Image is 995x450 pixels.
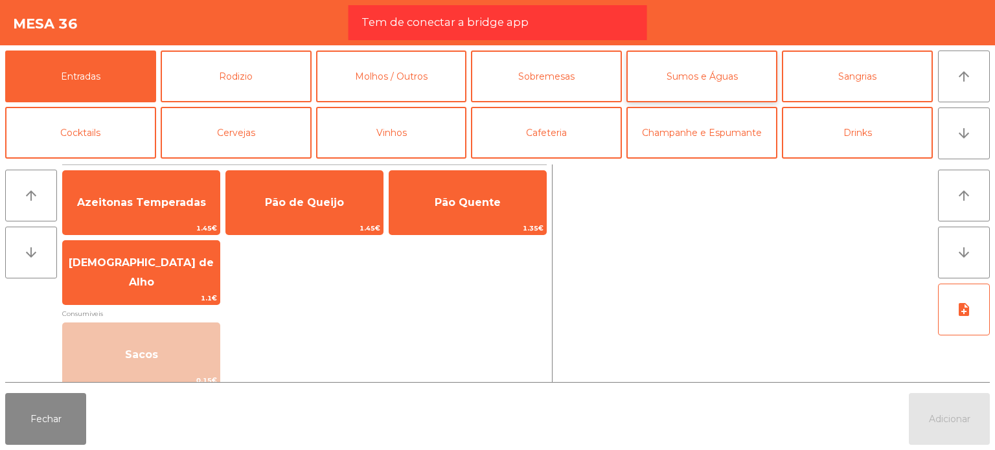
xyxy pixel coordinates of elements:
[69,256,214,288] span: [DEMOGRAPHIC_DATA] de Alho
[938,284,990,335] button: note_add
[626,107,777,159] button: Champanhe e Espumante
[62,308,547,320] span: Consumiveis
[471,107,622,159] button: Cafeteria
[782,51,933,102] button: Sangrias
[13,14,78,34] h4: Mesa 36
[956,126,972,141] i: arrow_downward
[316,107,467,159] button: Vinhos
[956,302,972,317] i: note_add
[938,170,990,221] button: arrow_upward
[161,51,312,102] button: Rodizio
[5,227,57,278] button: arrow_downward
[316,51,467,102] button: Molhos / Outros
[5,393,86,445] button: Fechar
[956,188,972,203] i: arrow_upward
[361,14,529,30] span: Tem de conectar a bridge app
[389,222,546,234] span: 1.35€
[5,170,57,221] button: arrow_upward
[956,69,972,84] i: arrow_upward
[5,51,156,102] button: Entradas
[471,51,622,102] button: Sobremesas
[23,188,39,203] i: arrow_upward
[956,245,972,260] i: arrow_downward
[125,348,158,361] span: Sacos
[938,51,990,102] button: arrow_upward
[226,222,383,234] span: 1.45€
[938,107,990,159] button: arrow_downward
[435,196,501,208] span: Pão Quente
[782,107,933,159] button: Drinks
[63,374,220,387] span: 0.15€
[63,292,220,304] span: 1.1€
[265,196,344,208] span: Pão de Queijo
[5,107,156,159] button: Cocktails
[161,107,312,159] button: Cervejas
[23,245,39,260] i: arrow_downward
[938,227,990,278] button: arrow_downward
[63,222,220,234] span: 1.45€
[77,196,206,208] span: Azeitonas Temperadas
[626,51,777,102] button: Sumos e Águas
